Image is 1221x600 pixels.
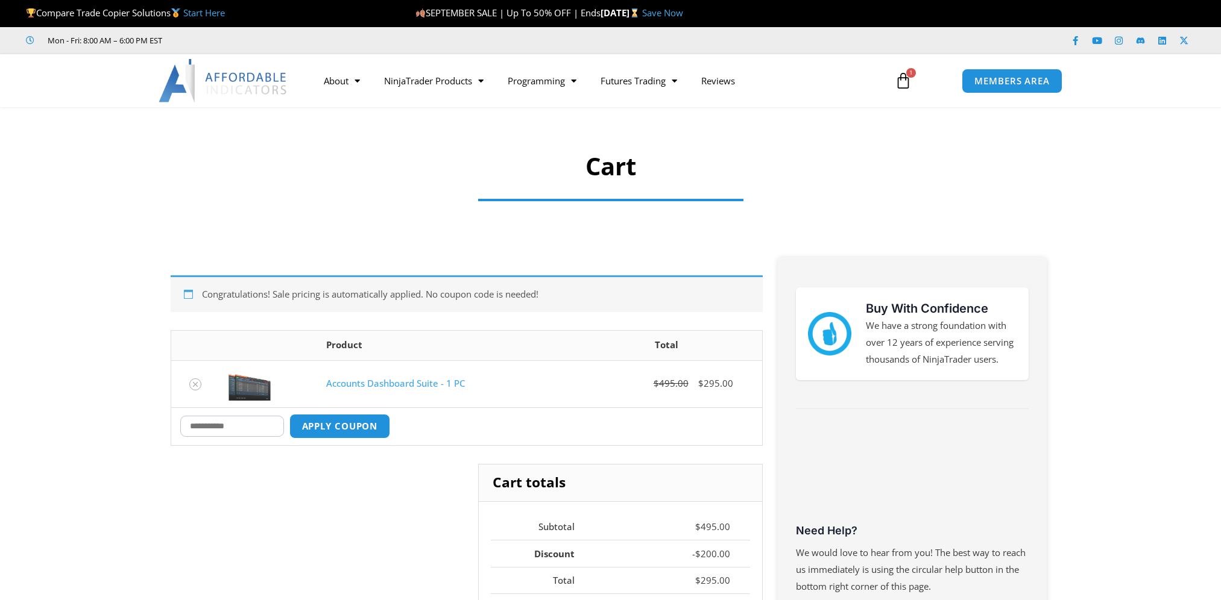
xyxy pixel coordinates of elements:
[491,514,595,540] th: Subtotal
[45,33,162,48] span: Mon - Fri: 8:00 AM – 6:00 PM EST
[491,540,595,567] th: Discount
[26,7,225,19] span: Compare Trade Copier Solutions
[211,149,1010,183] h1: Cart
[491,567,595,594] th: Total
[698,377,704,389] span: $
[289,414,391,439] button: Apply coupon
[588,67,689,95] a: Futures Trading
[654,377,659,389] span: $
[974,77,1050,86] span: MEMBERS AREA
[642,7,683,19] a: Save Now
[796,546,1026,592] span: We would love to hear from you! The best way to reach us immediately is using the circular help b...
[689,67,747,95] a: Reviews
[312,67,372,95] a: About
[229,367,271,401] img: Screenshot 2024-08-26 155710eeeee | Affordable Indicators – NinjaTrader
[695,520,730,533] bdi: 495.00
[159,59,288,102] img: LogoAI | Affordable Indicators – NinjaTrader
[698,377,733,389] bdi: 295.00
[695,548,701,560] span: $
[695,574,730,586] bdi: 295.00
[189,378,201,390] a: Remove Accounts Dashboard Suite - 1 PC from cart
[317,331,571,360] th: Product
[479,464,762,502] h2: Cart totals
[601,7,642,19] strong: [DATE]
[866,317,1017,368] p: We have a strong foundation with over 12 years of experience serving thousands of NinjaTrader users.
[866,299,1017,317] h3: Buy With Confidence
[312,67,881,95] nav: Menu
[877,63,930,98] a: 1
[695,574,701,586] span: $
[695,520,701,533] span: $
[171,8,180,17] img: 🥇
[906,68,916,78] span: 1
[27,8,36,17] img: 🏆
[572,331,762,360] th: Total
[179,34,360,46] iframe: Customer reviews powered by Trustpilot
[630,8,639,17] img: ⌛
[183,7,225,19] a: Start Here
[171,275,763,312] div: Congratulations! Sale pricing is automatically applied. No coupon code is needed!
[415,7,601,19] span: SEPTEMBER SALE | Up To 50% OFF | Ends
[695,548,730,560] bdi: 200.00
[692,548,695,560] span: -
[372,67,496,95] a: NinjaTrader Products
[654,377,689,389] bdi: 495.00
[962,69,1062,93] a: MEMBERS AREA
[416,8,425,17] img: 🍂
[796,523,1029,537] h3: Need Help?
[326,377,465,389] a: Accounts Dashboard Suite - 1 PC
[496,67,588,95] a: Programming
[808,312,851,355] img: mark thumbs good 43913 | Affordable Indicators – NinjaTrader
[796,430,1029,520] iframe: Customer reviews powered by Trustpilot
